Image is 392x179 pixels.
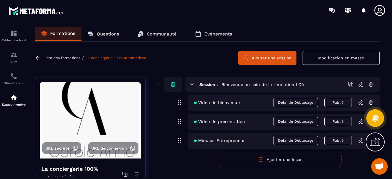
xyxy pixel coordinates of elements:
[273,136,318,145] span: Délai de Déblocage
[35,27,81,41] a: Formations
[10,51,17,58] img: formation
[324,98,352,107] button: Publié
[45,146,70,151] span: URL secrète
[2,103,26,106] p: Espace membre
[10,30,17,37] img: formation
[9,6,64,17] img: logo
[88,142,138,154] button: URL de connexion
[147,31,177,37] p: Communauté
[91,146,127,151] span: URL de connexion
[324,136,352,145] button: Publié
[10,73,17,80] img: scheduler
[273,98,318,107] span: Délai de Déblocage
[2,81,26,85] p: Planificateur
[131,27,183,41] a: Communauté
[371,158,388,175] a: Ouvrir le chat
[273,117,318,126] span: Délai de Déblocage
[221,81,304,88] h5: Bienvenue au sein de la formation LCA
[2,89,26,111] a: automationsautomationsEspace membre
[97,31,119,37] p: Questions
[194,119,245,124] span: Vidéo de présentation
[2,39,26,42] p: Tableau de bord
[219,152,341,167] button: Ajouter une leçon
[82,55,84,61] span: /
[238,51,296,65] button: Ajouter une session
[2,68,26,89] a: schedulerschedulerPlanificateur
[204,31,232,37] p: Événements
[189,27,238,41] a: Événements
[40,82,141,158] img: background
[194,138,245,143] span: Mindset Entrepreneur
[194,100,240,105] span: Vidéo de bienvenue
[85,56,146,60] a: La conciergerie 100% automatisée
[199,82,218,87] h6: Session :
[2,60,26,63] p: CRM
[324,117,352,126] button: Publié
[10,94,17,101] img: automations
[43,56,80,60] a: Liste des formations
[81,27,125,41] a: Questions
[42,142,81,154] button: URL secrète
[2,47,26,68] a: formationformationCRM
[50,31,75,36] p: Formations
[2,25,26,47] a: formationformationTableau de bord
[303,51,380,65] button: Modification en masse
